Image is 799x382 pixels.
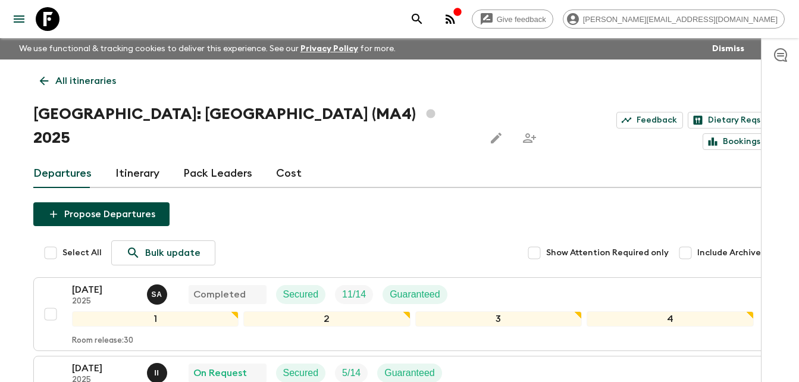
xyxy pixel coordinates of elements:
[33,102,475,150] h1: [GEOGRAPHIC_DATA]: [GEOGRAPHIC_DATA] (MA4) 2025
[518,126,541,150] span: Share this itinerary
[415,311,582,327] div: 3
[62,247,102,259] span: Select All
[7,7,31,31] button: menu
[33,159,92,188] a: Departures
[145,246,200,260] p: Bulk update
[193,287,246,302] p: Completed
[14,38,400,60] p: We use functional & tracking cookies to deliver this experience. See our for more.
[342,366,361,380] p: 5 / 14
[115,159,159,188] a: Itinerary
[33,277,766,351] button: [DATE]2025Samir AchahriCompletedSecuredTrip FillGuaranteed1234Room release:30
[72,283,137,297] p: [DATE]
[472,10,553,29] a: Give feedback
[33,202,170,226] button: Propose Departures
[72,336,133,346] p: Room release: 30
[546,247,669,259] span: Show Attention Required only
[283,366,319,380] p: Secured
[155,368,159,378] p: I I
[300,45,358,53] a: Privacy Policy
[616,112,683,129] a: Feedback
[276,285,326,304] div: Secured
[183,159,252,188] a: Pack Leaders
[484,126,508,150] button: Edit this itinerary
[576,15,784,24] span: [PERSON_NAME][EMAIL_ADDRESS][DOMAIN_NAME]
[72,311,239,327] div: 1
[111,240,215,265] a: Bulk update
[384,366,435,380] p: Guaranteed
[193,366,247,380] p: On Request
[703,133,766,150] a: Bookings
[335,285,373,304] div: Trip Fill
[405,7,429,31] button: search adventures
[563,10,785,29] div: [PERSON_NAME][EMAIL_ADDRESS][DOMAIN_NAME]
[72,361,137,375] p: [DATE]
[697,247,766,259] span: Include Archived
[688,112,766,129] a: Dietary Reqs
[342,287,366,302] p: 11 / 14
[276,159,302,188] a: Cost
[147,367,170,376] span: Ismail Ingrioui
[147,288,170,298] span: Samir Achahri
[55,74,116,88] p: All itineraries
[72,297,137,306] p: 2025
[490,15,553,24] span: Give feedback
[283,287,319,302] p: Secured
[709,40,747,57] button: Dismiss
[587,311,754,327] div: 4
[390,287,440,302] p: Guaranteed
[33,69,123,93] a: All itineraries
[243,311,411,327] div: 2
